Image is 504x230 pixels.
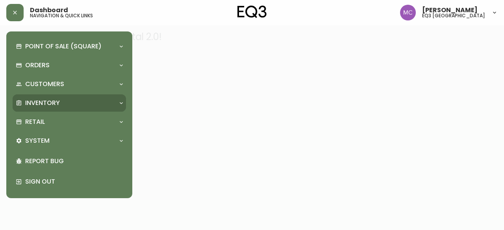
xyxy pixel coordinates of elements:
span: Dashboard [30,7,68,13]
div: Sign Out [13,171,126,192]
div: Report Bug [13,151,126,171]
p: Orders [25,61,50,70]
h5: eq3 [GEOGRAPHIC_DATA] [422,13,485,18]
p: Inventory [25,99,60,107]
div: Customers [13,75,126,93]
p: Sign Out [25,177,123,186]
img: logo [237,6,267,18]
p: Point of Sale (Square) [25,42,102,51]
img: 6dbdb61c5655a9a555815750a11666cc [400,5,416,20]
h5: navigation & quick links [30,13,93,18]
p: Customers [25,80,64,88]
div: Orders [13,57,126,74]
div: Point of Sale (Square) [13,38,126,55]
p: Retail [25,118,45,126]
p: System [25,136,50,145]
div: System [13,132,126,149]
p: Report Bug [25,157,123,166]
div: Retail [13,113,126,131]
div: Inventory [13,94,126,112]
span: [PERSON_NAME] [422,7,478,13]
